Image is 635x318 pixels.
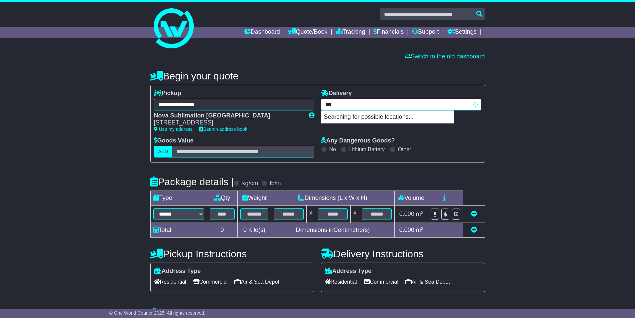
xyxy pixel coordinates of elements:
h4: Begin your quote [150,70,485,81]
a: Switch to the old dashboard [405,53,485,60]
td: Qty [207,191,238,206]
label: AUD [154,146,173,157]
span: 0 [243,227,247,233]
a: Tracking [336,27,365,38]
h4: Warranty & Insurance [150,307,485,318]
label: Lithium Battery [349,146,385,152]
sup: 3 [421,226,424,231]
span: m [416,211,424,217]
p: Searching for possible locations... [321,111,454,123]
a: Add new item [471,227,477,233]
span: 0.000 [399,211,414,217]
td: Dimensions (L x W x H) [271,191,395,206]
td: Type [150,191,207,206]
span: Commercial [364,277,398,287]
span: Air & Sea Depot [405,277,450,287]
td: Kilo(s) [238,223,271,238]
typeahead: Please provide city [321,99,481,110]
td: Total [150,223,207,238]
h4: Delivery Instructions [321,248,485,259]
span: m [416,227,424,233]
label: Pickup [154,90,181,97]
a: Settings [447,27,477,38]
label: Any Dangerous Goods? [321,137,395,144]
label: Other [398,146,411,152]
h4: Pickup Instructions [150,248,314,259]
span: Residential [325,277,357,287]
label: lb/in [270,180,281,187]
a: Financials [373,27,404,38]
label: Address Type [325,268,372,275]
span: © One World Courier 2025. All rights reserved. [109,310,206,316]
a: Use my address [154,126,193,132]
h4: Package details | [150,176,234,187]
div: [STREET_ADDRESS] [154,119,302,126]
label: No [329,146,336,152]
span: Commercial [193,277,228,287]
div: Nova Sublimation [GEOGRAPHIC_DATA] [154,112,302,119]
a: Search address book [199,126,247,132]
td: Weight [238,191,271,206]
a: Dashboard [244,27,280,38]
label: kg/cm [242,180,258,187]
td: Volume [395,191,428,206]
span: 0.000 [399,227,414,233]
label: Goods Value [154,137,194,144]
label: Address Type [154,268,201,275]
a: Support [412,27,439,38]
sup: 3 [421,210,424,215]
a: Quote/Book [288,27,327,38]
td: x [306,206,315,223]
span: Air & Sea Depot [234,277,279,287]
td: x [351,206,359,223]
label: Delivery [321,90,352,97]
span: Residential [154,277,186,287]
td: 0 [207,223,238,238]
a: Remove this item [471,211,477,217]
td: Dimensions in Centimetre(s) [271,223,395,238]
